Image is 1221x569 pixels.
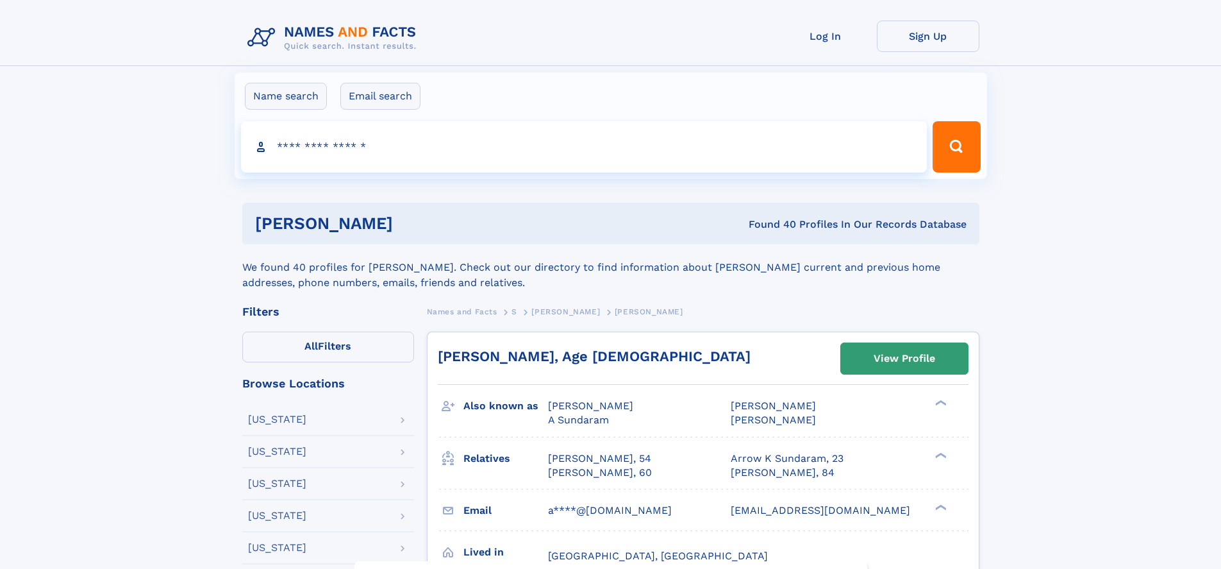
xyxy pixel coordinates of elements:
a: [PERSON_NAME], 60 [548,466,652,480]
button: Search Button [933,121,980,173]
a: Arrow K Sundaram, 23 [731,452,843,466]
div: [US_STATE] [248,479,306,489]
a: Names and Facts [427,303,497,319]
div: [US_STATE] [248,414,306,425]
div: Browse Locations [242,378,414,389]
label: Filters [242,332,414,362]
span: [PERSON_NAME] [731,414,816,426]
h3: Email [463,500,548,522]
a: S [511,303,517,319]
h3: Also known as [463,395,548,417]
img: Logo Names and Facts [242,21,427,55]
h1: [PERSON_NAME] [255,216,571,232]
a: [PERSON_NAME], Age [DEMOGRAPHIC_DATA] [438,348,751,364]
a: Sign Up [877,21,979,52]
span: [PERSON_NAME] [548,400,633,412]
h3: Relatives [463,448,548,470]
span: [PERSON_NAME] [731,400,816,412]
div: [US_STATE] [248,543,306,553]
div: We found 40 profiles for [PERSON_NAME]. Check out our directory to find information about [PERSON... [242,244,979,291]
a: [PERSON_NAME], 54 [548,452,651,466]
span: [GEOGRAPHIC_DATA], [GEOGRAPHIC_DATA] [548,550,768,562]
div: Found 40 Profiles In Our Records Database [570,217,967,232]
span: S [511,307,517,316]
span: [PERSON_NAME] [531,307,600,316]
div: View Profile [874,344,935,373]
a: View Profile [841,343,968,374]
div: [US_STATE] [248,446,306,457]
div: ❯ [932,451,947,459]
input: search input [241,121,927,173]
span: [PERSON_NAME] [615,307,683,316]
a: [PERSON_NAME] [531,303,600,319]
a: Log In [774,21,877,52]
div: ❯ [932,503,947,511]
div: ❯ [932,399,947,407]
div: [US_STATE] [248,511,306,521]
h3: Lived in [463,541,548,563]
label: Email search [340,83,420,110]
span: All [304,340,318,352]
span: [EMAIL_ADDRESS][DOMAIN_NAME] [731,504,910,516]
div: Filters [242,306,414,318]
a: [PERSON_NAME], 84 [731,466,835,480]
span: A Sundaram [548,414,609,426]
label: Name search [245,83,327,110]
